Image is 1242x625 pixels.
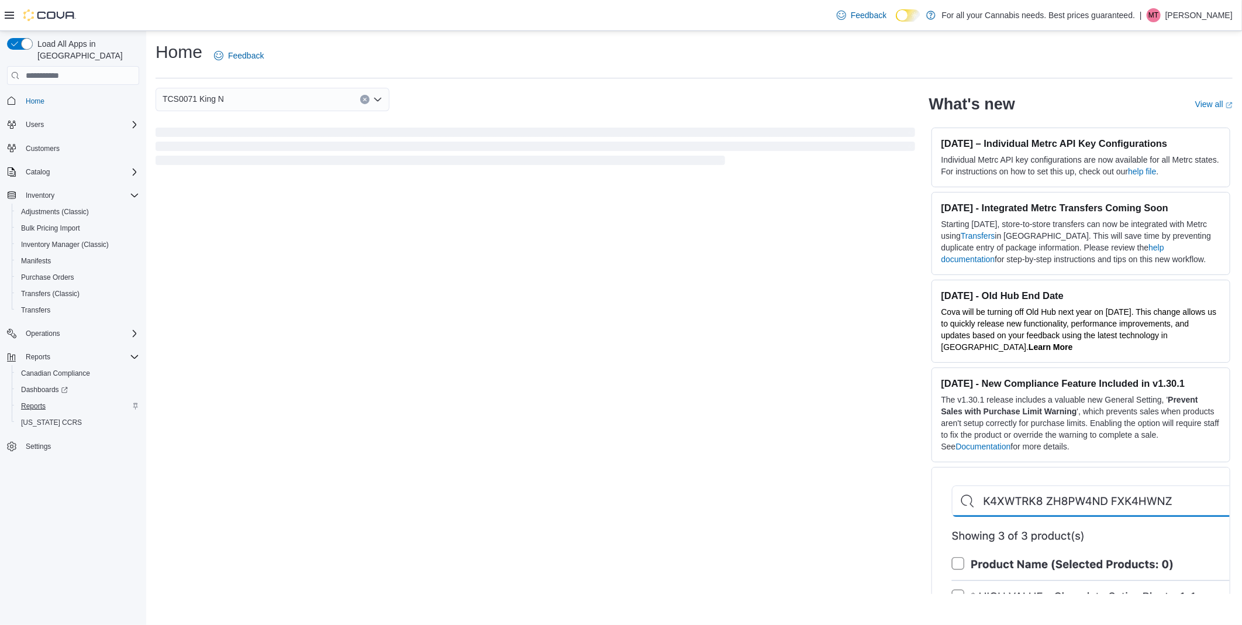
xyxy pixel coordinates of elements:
[941,307,1217,352] span: Cova will be turning off Old Hub next year on [DATE]. This change allows us to quickly release ne...
[2,325,144,342] button: Operations
[16,287,139,301] span: Transfers (Classic)
[26,97,44,106] span: Home
[2,140,144,157] button: Customers
[16,415,87,430] a: [US_STATE] CCRS
[21,94,49,108] a: Home
[941,218,1220,265] p: Starting [DATE], store-to-store transfers can now be integrated with Metrc using in [GEOGRAPHIC_D...
[16,366,95,380] a: Canadian Compliance
[832,4,891,27] a: Feedback
[21,350,55,364] button: Reports
[896,9,920,22] input: Dark Mode
[16,303,139,317] span: Transfers
[851,9,886,21] span: Feedback
[16,221,85,235] a: Bulk Pricing Import
[12,204,144,220] button: Adjustments (Classic)
[21,401,46,411] span: Reports
[26,191,54,200] span: Inventory
[941,8,1135,22] p: For all your Cannabis needs. Best prices guaranteed.
[16,399,139,413] span: Reports
[16,270,79,284] a: Purchase Orders
[21,289,80,298] span: Transfers (Classic)
[21,439,139,454] span: Settings
[1226,102,1233,109] svg: External link
[16,366,139,380] span: Canadian Compliance
[2,438,144,455] button: Settings
[163,92,224,106] span: TCS0071 King N
[21,240,109,249] span: Inventory Manager (Classic)
[26,442,51,451] span: Settings
[941,395,1198,416] strong: Prevent Sales with Purchase Limit Warning
[16,383,139,397] span: Dashboards
[16,303,55,317] a: Transfers
[360,95,370,104] button: Clear input
[1029,342,1072,352] strong: Learn More
[961,231,995,241] a: Transfers
[12,398,144,414] button: Reports
[21,188,59,202] button: Inventory
[21,273,74,282] span: Purchase Orders
[23,9,76,21] img: Cova
[16,415,139,430] span: Washington CCRS
[12,269,144,286] button: Purchase Orders
[209,44,268,67] a: Feedback
[2,116,144,133] button: Users
[21,93,139,108] span: Home
[21,165,54,179] button: Catalog
[1148,8,1158,22] span: MT
[12,286,144,302] button: Transfers (Classic)
[2,187,144,204] button: Inventory
[16,221,139,235] span: Bulk Pricing Import
[12,253,144,269] button: Manifests
[941,138,1220,149] h3: [DATE] – Individual Metrc API Key Configurations
[26,352,50,362] span: Reports
[21,385,68,394] span: Dashboards
[1165,8,1233,22] p: [PERSON_NAME]
[16,287,84,301] a: Transfers (Classic)
[21,327,65,341] button: Operations
[156,130,915,167] span: Loading
[12,414,144,431] button: [US_STATE] CCRS
[2,349,144,365] button: Reports
[1147,8,1161,22] div: Marko Tamas
[16,238,139,252] span: Inventory Manager (Classic)
[1128,167,1156,176] a: help file
[33,38,139,61] span: Load All Apps in [GEOGRAPHIC_DATA]
[941,243,1164,264] a: help documentation
[26,167,50,177] span: Catalog
[12,302,144,318] button: Transfers
[26,120,44,129] span: Users
[21,118,139,132] span: Users
[373,95,382,104] button: Open list of options
[21,207,89,217] span: Adjustments (Classic)
[12,382,144,398] a: Dashboards
[21,224,80,233] span: Bulk Pricing Import
[26,329,60,338] span: Operations
[16,205,94,219] a: Adjustments (Classic)
[16,383,73,397] a: Dashboards
[16,254,139,268] span: Manifests
[941,202,1220,214] h3: [DATE] - Integrated Metrc Transfers Coming Soon
[2,164,144,180] button: Catalog
[16,205,139,219] span: Adjustments (Classic)
[7,87,139,485] nav: Complex example
[156,40,202,64] h1: Home
[12,220,144,236] button: Bulk Pricing Import
[16,270,139,284] span: Purchase Orders
[21,118,49,132] button: Users
[21,369,90,378] span: Canadian Compliance
[21,439,56,454] a: Settings
[26,144,60,153] span: Customers
[16,254,56,268] a: Manifests
[21,141,139,156] span: Customers
[941,377,1220,389] h3: [DATE] - New Compliance Feature Included in v1.30.1
[2,92,144,109] button: Home
[956,442,1011,451] a: Documentation
[21,188,139,202] span: Inventory
[941,394,1220,452] p: The v1.30.1 release includes a valuable new General Setting, ' ', which prevents sales when produ...
[21,305,50,315] span: Transfers
[16,238,113,252] a: Inventory Manager (Classic)
[21,256,51,266] span: Manifests
[21,165,139,179] span: Catalog
[941,290,1220,301] h3: [DATE] - Old Hub End Date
